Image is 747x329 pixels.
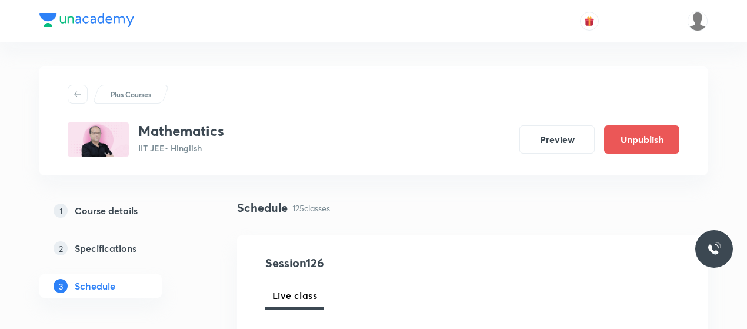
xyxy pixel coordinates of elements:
[292,202,330,214] p: 125 classes
[39,237,199,260] a: 2Specifications
[75,204,138,218] h5: Course details
[54,241,68,255] p: 2
[39,13,134,30] a: Company Logo
[138,142,224,154] p: IIT JEE • Hinglish
[111,89,151,99] p: Plus Courses
[519,125,595,154] button: Preview
[272,288,317,303] span: Live class
[39,199,199,222] a: 1Course details
[604,125,679,154] button: Unpublish
[688,11,708,31] img: Dhirendra singh
[580,12,599,31] button: avatar
[54,204,68,218] p: 1
[54,279,68,293] p: 3
[75,241,136,255] h5: Specifications
[39,13,134,27] img: Company Logo
[265,254,480,272] h4: Session 126
[584,16,595,26] img: avatar
[138,122,224,139] h3: Mathematics
[75,279,115,293] h5: Schedule
[707,242,721,256] img: ttu
[237,199,288,217] h4: Schedule
[68,122,129,157] img: B67A33CD-318E-4AEA-B62D-5A6A1F26CBCC_plus.png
